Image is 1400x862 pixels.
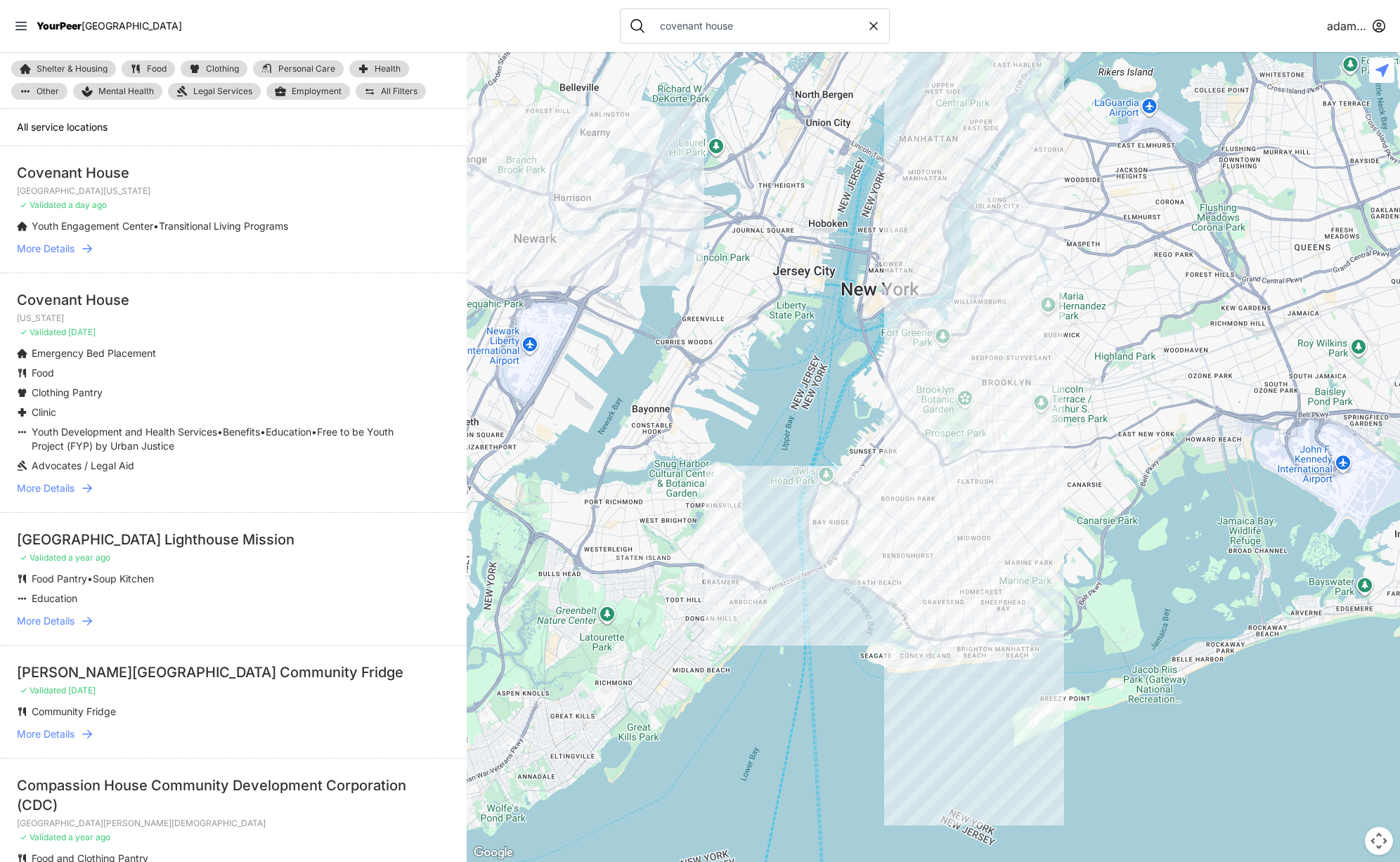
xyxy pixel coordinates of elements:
p: [GEOGRAPHIC_DATA][US_STATE] [17,185,450,197]
font: Mental Health [98,86,154,96]
span: YourPeer [37,20,82,32]
span: Benefits [223,426,260,438]
span: ✓ Validated [20,327,66,337]
span: • [217,426,223,438]
font: More Details [17,728,74,740]
font: Health [375,63,401,74]
a: All Filters [356,83,426,100]
font: More Details [17,615,74,627]
span: ✓ Validated [20,685,66,696]
span: Clinic [32,406,56,418]
input: Search [652,19,867,33]
font: adamabard [1327,19,1387,33]
a: Health [349,60,409,77]
span: [DATE] [68,327,96,337]
div: [GEOGRAPHIC_DATA] Lighthouse Mission [17,530,450,549]
a: Personal Care [253,60,344,77]
font: Food [147,63,167,74]
a: Legal Services [168,83,261,100]
font: a year ago [68,832,110,842]
span: Youth Development and Health Services [32,426,217,438]
span: • [311,426,317,438]
a: Mental Health [73,83,162,100]
button: adamabard [1327,18,1386,34]
font: Shelter & Housing [37,63,108,74]
span: Advocates / Legal Aid [32,459,134,471]
a: Other [11,83,67,100]
font: a day ago [68,200,107,210]
span: Education [266,426,311,438]
span: • [87,573,93,585]
p: [US_STATE] [17,313,450,324]
span: [GEOGRAPHIC_DATA] [82,20,182,32]
font: Legal Services [193,86,252,96]
font: More Details [17,482,74,494]
a: Food [122,60,175,77]
p: [GEOGRAPHIC_DATA][PERSON_NAME][DEMOGRAPHIC_DATA] [17,818,450,829]
span: • [260,426,266,438]
a: Shelter & Housing [11,60,116,77]
span: Soup Kitchen [93,573,154,585]
font: Clothing [206,63,239,74]
a: More Details [17,727,450,741]
font: ✓ Validated [20,552,66,563]
font: • [153,220,159,232]
a: Employment [266,83,350,100]
div: [PERSON_NAME][GEOGRAPHIC_DATA] Community Fridge [17,662,450,682]
span: All Filters [381,87,417,96]
span: [DATE] [68,685,96,696]
font: Transitional Living Programs [159,220,288,232]
span: Clothing Pantry [32,386,103,398]
a: More Details [17,481,450,495]
span: Emergency Bed Placement [32,347,156,359]
font: Personal Care [278,63,335,74]
div: Compassion House Community Development Corporation (CDC) [17,776,450,815]
font: Food [32,367,54,379]
div: Covenant House [17,163,450,183]
span: Community Fridge [32,705,116,717]
span: All service locations [17,121,108,133]
a: Open this area in Google Maps (opens a new window) [470,844,517,862]
font: Other [37,86,59,96]
button: Map camera controls [1365,827,1393,855]
span: Food Pantry [32,573,87,585]
a: More Details [17,242,450,256]
font: ✓ Validated [20,200,66,210]
img: Google [470,844,517,862]
a: Clothing [181,60,247,77]
font: Education [32,592,77,604]
font: Youth Engagement Center [32,220,153,232]
font: Employment [292,86,342,96]
a: YourPeer[GEOGRAPHIC_DATA] [37,22,182,30]
a: More Details [17,614,450,628]
div: Covenant House [17,290,450,310]
font: More Details [17,242,74,254]
font: ✓ Validated [20,832,66,842]
font: a year ago [68,552,110,563]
